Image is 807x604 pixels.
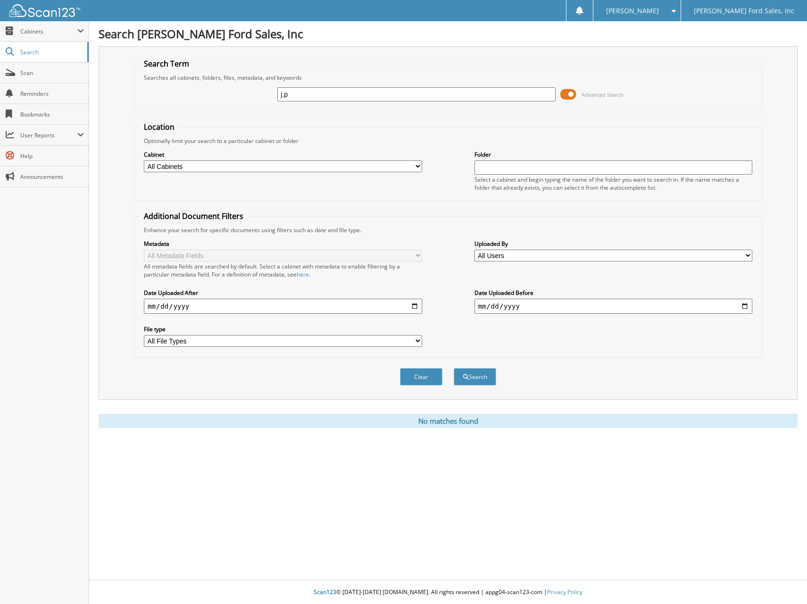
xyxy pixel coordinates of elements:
div: Searches all cabinets, folders, files, metadata, and keywords [139,74,757,82]
h1: Search [PERSON_NAME] Ford Sales, Inc [99,26,798,42]
label: Folder [474,151,752,159]
button: Search [454,368,496,386]
span: Search [20,48,83,56]
input: end [474,299,752,314]
label: Cabinet [144,151,422,159]
span: Bookmarks [20,110,84,118]
label: Uploaded By [474,240,752,248]
div: All metadata fields are searched by default. Select a cabinet with metadata to enable filtering b... [144,262,422,278]
a: Privacy Policy [547,588,582,596]
input: start [144,299,422,314]
span: [PERSON_NAME] [606,8,659,14]
button: Clear [400,368,442,386]
div: Optionally limit your search to a particular cabinet or folder [139,137,757,145]
legend: Search Term [139,59,194,69]
div: No matches found [99,414,798,428]
span: Scan123 [314,588,336,596]
div: Enhance your search for specific documents using filters such as date and file type. [139,226,757,234]
img: scan123-logo-white.svg [9,4,80,17]
label: Date Uploaded After [144,289,422,297]
legend: Location [139,122,179,132]
div: Select a cabinet and begin typing the name of the folder you want to search in. If the name match... [474,176,752,192]
span: Cabinets [20,27,77,35]
label: Date Uploaded Before [474,289,752,297]
div: © [DATE]-[DATE] [DOMAIN_NAME]. All rights reserved | appg04-scan123-com | [89,581,807,604]
label: Metadata [144,240,422,248]
span: Advanced Search [582,91,624,98]
span: Help [20,152,84,160]
span: Scan [20,69,84,77]
label: File type [144,325,422,333]
span: Announcements [20,173,84,181]
span: [PERSON_NAME] Ford Sales, Inc [694,8,794,14]
span: Reminders [20,90,84,98]
a: here [297,270,309,278]
span: User Reports [20,131,77,139]
legend: Additional Document Filters [139,211,248,221]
